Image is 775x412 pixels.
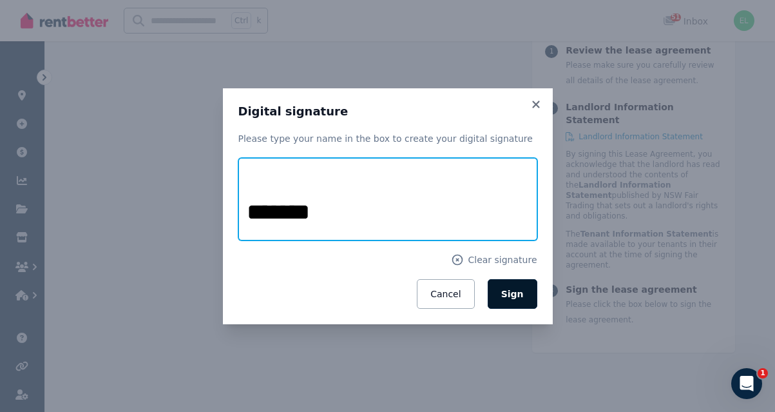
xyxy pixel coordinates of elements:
p: Please type your name in the box to create your digital signature [238,132,537,145]
span: 1 [758,368,768,378]
span: Clear signature [468,253,537,266]
button: Cancel [417,279,474,309]
span: Sign [501,289,524,299]
iframe: Intercom live chat [731,368,762,399]
button: Sign [488,279,537,309]
h3: Digital signature [238,104,537,119]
